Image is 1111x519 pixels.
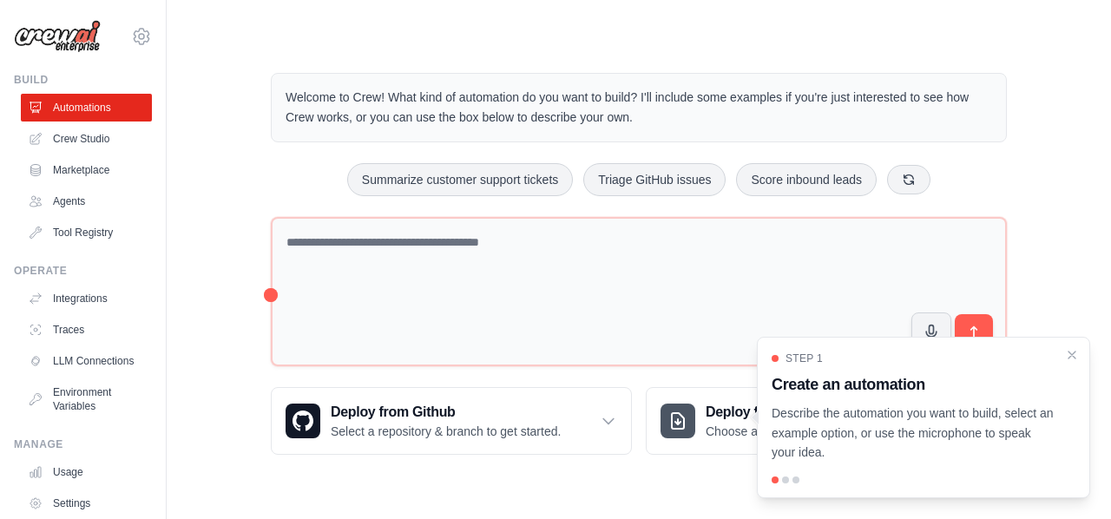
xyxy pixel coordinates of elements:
[347,163,573,196] button: Summarize customer support tickets
[14,20,101,53] img: Logo
[21,125,152,153] a: Crew Studio
[736,163,877,196] button: Score inbound leads
[21,156,152,184] a: Marketplace
[14,73,152,87] div: Build
[21,316,152,344] a: Traces
[706,402,852,423] h3: Deploy from zip file
[14,437,152,451] div: Manage
[786,351,823,365] span: Step 1
[21,187,152,215] a: Agents
[1024,436,1111,519] iframe: Chat Widget
[772,372,1055,397] h3: Create an automation
[21,94,152,122] a: Automations
[21,378,152,420] a: Environment Variables
[1065,348,1079,362] button: Close walkthrough
[21,489,152,517] a: Settings
[331,402,561,423] h3: Deploy from Github
[583,163,726,196] button: Triage GitHub issues
[21,347,152,375] a: LLM Connections
[21,285,152,312] a: Integrations
[14,264,152,278] div: Operate
[331,423,561,440] p: Select a repository & branch to get started.
[21,458,152,486] a: Usage
[286,88,992,128] p: Welcome to Crew! What kind of automation do you want to build? I'll include some examples if you'...
[772,404,1055,463] p: Describe the automation you want to build, select an example option, or use the microphone to spe...
[21,219,152,246] a: Tool Registry
[706,423,852,440] p: Choose a zip file to upload.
